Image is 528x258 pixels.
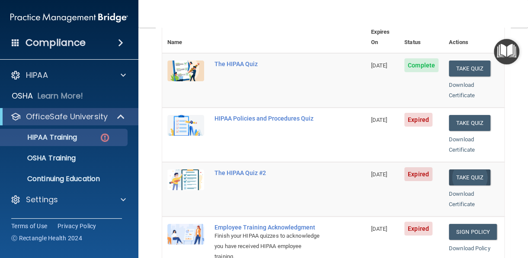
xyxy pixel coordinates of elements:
a: Download Certificate [449,136,475,153]
span: Expired [404,167,432,181]
span: Expired [404,113,432,127]
th: Status [399,22,444,53]
a: Download Certificate [449,191,475,207]
button: Open Resource Center [494,39,519,64]
div: The HIPAA Quiz [214,61,323,67]
a: Settings [10,194,126,205]
button: Take Quiz [449,169,490,185]
div: Employee Training Acknowledgment [214,224,323,231]
a: HIPAA [10,70,126,80]
p: Settings [26,194,58,205]
p: OSHA Training [6,154,76,162]
button: Take Quiz [449,115,490,131]
p: Learn More! [38,91,83,101]
p: HIPAA Training [6,133,77,142]
a: OfficeSafe University [10,111,125,122]
a: Download Policy [449,245,490,252]
span: [DATE] [371,171,387,178]
a: Sign Policy [449,224,497,240]
span: [DATE] [371,62,387,69]
img: danger-circle.6113f641.png [99,132,110,143]
span: Expired [404,222,432,236]
span: Ⓒ Rectangle Health 2024 [11,234,82,242]
p: HIPAA [26,70,48,80]
button: Take Quiz [449,61,490,76]
span: [DATE] [371,226,387,232]
p: OfficeSafe University [26,111,108,122]
img: PMB logo [10,9,128,26]
p: OSHA [12,91,33,101]
p: Continuing Education [6,175,124,183]
span: Complete [404,58,438,72]
div: The HIPAA Quiz #2 [214,169,323,176]
a: Terms of Use [11,222,47,230]
h4: Compliance [26,37,86,49]
th: Name [162,22,209,53]
th: Actions [444,22,504,53]
a: Download Certificate [449,82,475,99]
th: Expires On [366,22,399,53]
iframe: Drift Widget Chat Controller [485,198,518,231]
span: [DATE] [371,117,387,123]
div: HIPAA Policies and Procedures Quiz [214,115,323,122]
a: Privacy Policy [58,222,96,230]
